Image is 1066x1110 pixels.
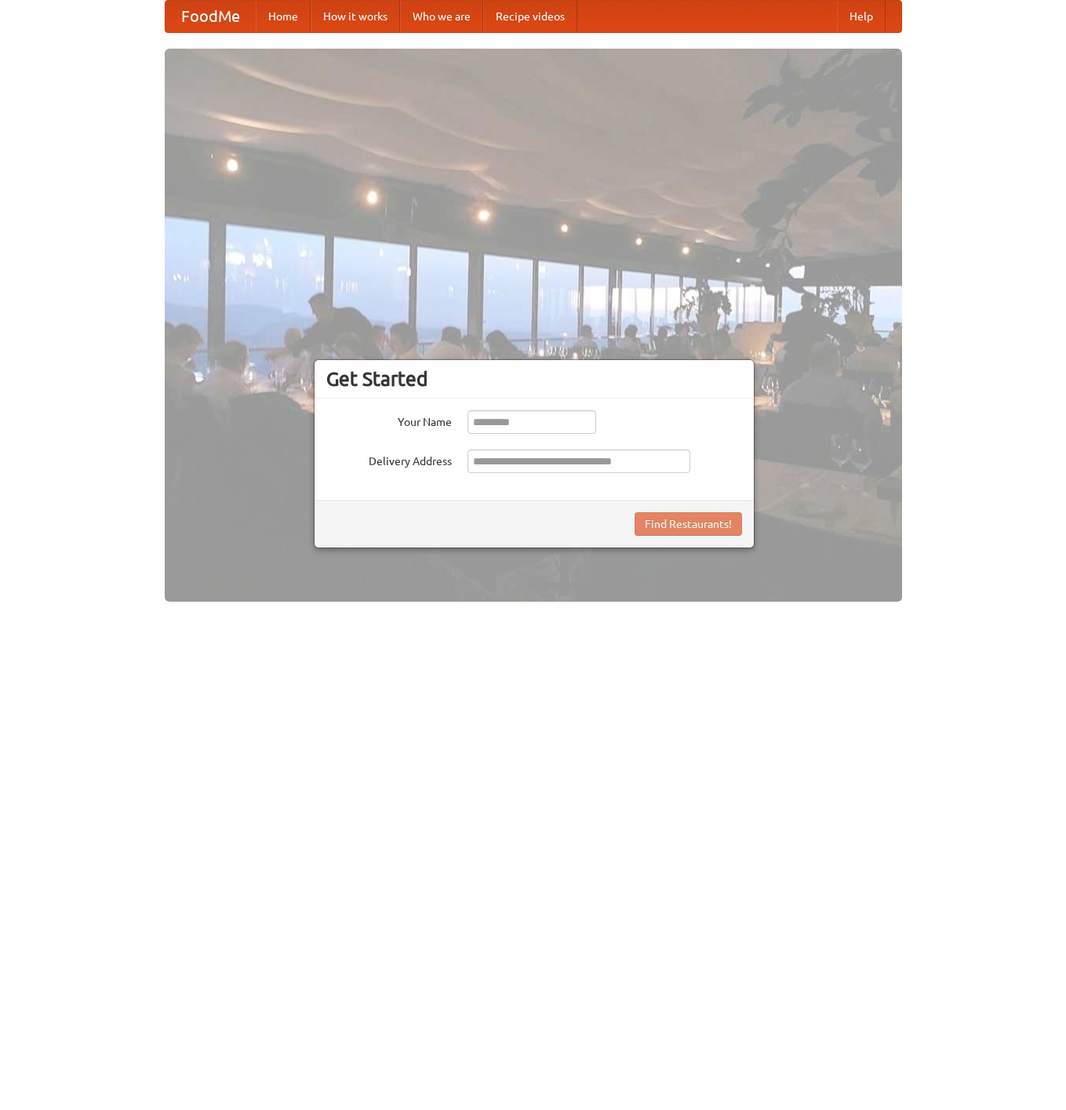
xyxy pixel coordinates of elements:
[635,512,742,536] button: Find Restaurants!
[483,1,577,32] a: Recipe videos
[311,1,400,32] a: How it works
[166,1,256,32] a: FoodMe
[400,1,483,32] a: Who we are
[326,449,452,469] label: Delivery Address
[326,367,742,391] h3: Get Started
[326,410,452,430] label: Your Name
[837,1,886,32] a: Help
[256,1,311,32] a: Home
